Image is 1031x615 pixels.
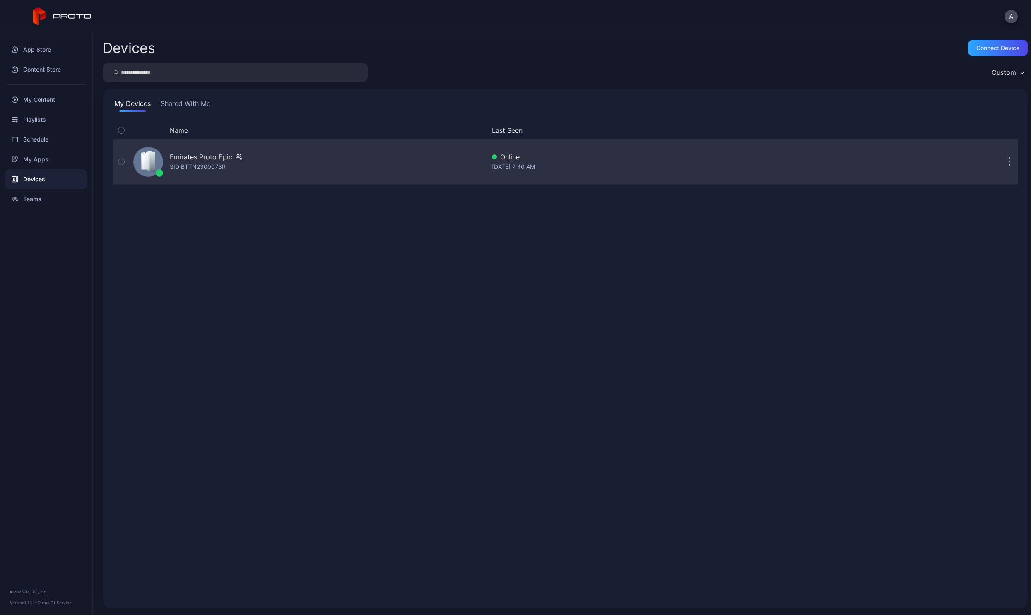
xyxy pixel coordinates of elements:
button: Last Seen [492,125,910,135]
div: Emirates Proto Epic [170,152,232,162]
div: Options [1001,125,1018,135]
a: Playlists [5,110,87,130]
span: Version 1.13.1 • [10,600,37,605]
div: Update Device [917,125,991,135]
div: Custom [992,68,1016,77]
div: Connect device [976,45,1019,51]
div: Online [492,152,913,162]
div: SID: BTTN2300073R [170,162,226,172]
button: My Devices [113,98,152,112]
a: My Content [5,90,87,110]
button: Connect device [968,40,1028,56]
button: Shared With Me [159,98,212,112]
button: Custom [988,63,1028,82]
a: Content Store [5,60,87,79]
a: App Store [5,40,87,60]
a: Teams [5,189,87,209]
button: Name [170,125,188,135]
a: Schedule [5,130,87,149]
div: [DATE] 7:40 AM [492,162,913,172]
div: © 2025 PROTO, Inc. [10,589,82,595]
h2: Devices [103,41,155,55]
a: My Apps [5,149,87,169]
a: Devices [5,169,87,189]
button: A [1005,10,1018,23]
a: Terms Of Service [37,600,72,605]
